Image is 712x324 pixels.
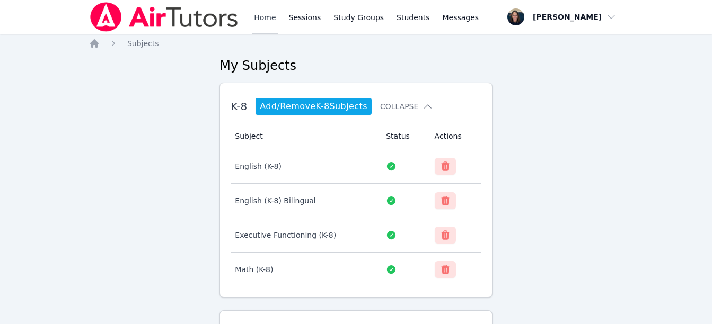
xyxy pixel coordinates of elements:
[89,38,623,49] nav: Breadcrumb
[219,57,492,74] h2: My Subjects
[231,100,247,113] span: K-8
[127,39,159,48] span: Subjects
[235,196,315,205] span: English (K-8) Bilingual
[89,2,239,32] img: Air Tutors
[231,149,481,184] tr: English (K-8)
[231,123,380,149] th: Subject
[443,12,479,23] span: Messages
[235,265,273,274] span: Math (K-8)
[235,162,282,170] span: English (K-8)
[256,98,372,115] a: Add/RemoveK-8Subjects
[235,231,336,239] span: Executive Functioning (K-8)
[231,218,481,253] tr: Executive Functioning (K-8)
[380,123,428,149] th: Status
[231,253,481,286] tr: Math (K-8)
[380,101,433,112] button: Collapse
[428,123,481,149] th: Actions
[231,184,481,218] tr: English (K-8) Bilingual
[127,38,159,49] a: Subjects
